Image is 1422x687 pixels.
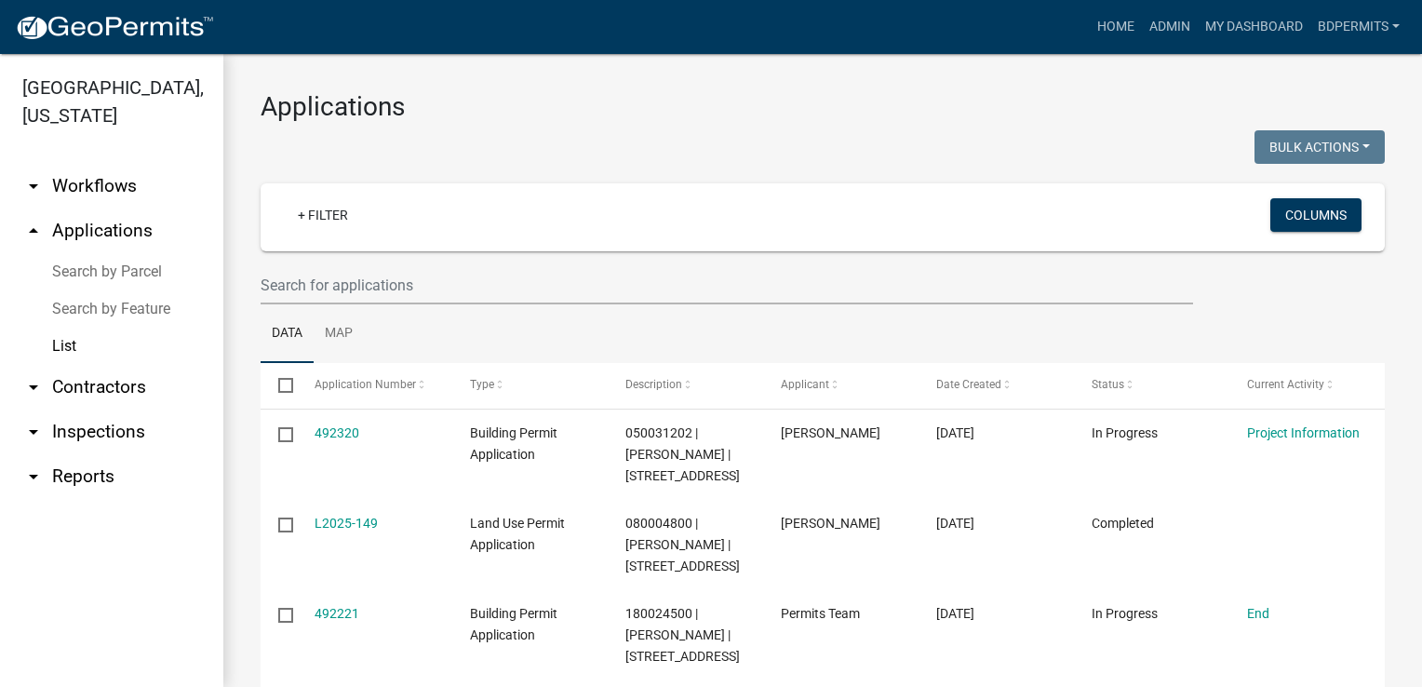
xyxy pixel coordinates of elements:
span: Jesse Messer [781,516,880,531]
span: Land Use Permit Application [470,516,565,552]
a: L2025-149 [315,516,378,531]
input: Search for applications [261,266,1193,304]
datatable-header-cell: Type [451,363,607,408]
a: My Dashboard [1198,9,1310,45]
span: In Progress [1092,606,1158,621]
datatable-header-cell: Current Activity [1229,363,1385,408]
datatable-header-cell: Applicant [763,363,919,408]
a: Admin [1142,9,1198,45]
span: Applicant [781,378,829,391]
datatable-header-cell: Application Number [296,363,451,408]
span: Status [1092,378,1124,391]
i: arrow_drop_down [22,175,45,197]
a: Home [1090,9,1142,45]
span: David Mitchell [781,425,880,440]
a: Data [261,304,314,364]
span: 080004800 | JESSE J MESSER | 10888 155TH AVE NE [625,516,740,573]
a: Bdpermits [1310,9,1407,45]
i: arrow_drop_down [22,465,45,488]
span: 10/14/2025 [936,425,974,440]
datatable-header-cell: Description [608,363,763,408]
a: End [1247,606,1269,621]
a: Project Information [1247,425,1360,440]
span: Application Number [315,378,416,391]
datatable-header-cell: Status [1074,363,1229,408]
button: Bulk Actions [1254,130,1385,164]
button: Columns [1270,198,1362,232]
span: 10/14/2025 [936,516,974,531]
a: 492320 [315,425,359,440]
datatable-header-cell: Date Created [919,363,1074,408]
span: Current Activity [1247,378,1324,391]
span: Date Created [936,378,1001,391]
span: 050031202 | DAVID MITCHELL | 18547 135TH ST NE [625,425,740,483]
a: 492221 [315,606,359,621]
span: Permits Team [781,606,860,621]
datatable-header-cell: Select [261,363,296,408]
h3: Applications [261,91,1385,123]
span: Type [470,378,494,391]
i: arrow_drop_down [22,421,45,443]
span: In Progress [1092,425,1158,440]
i: arrow_drop_up [22,220,45,242]
a: + Filter [283,198,363,232]
span: 180024500 | KHAMLA KHONGLOTH | 92 HIGHVIEW DR W [625,606,740,664]
span: Building Permit Application [470,606,557,642]
span: Building Permit Application [470,425,557,462]
span: 10/14/2025 [936,606,974,621]
i: arrow_drop_down [22,376,45,398]
a: Map [314,304,364,364]
span: Completed [1092,516,1154,531]
span: Description [625,378,682,391]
